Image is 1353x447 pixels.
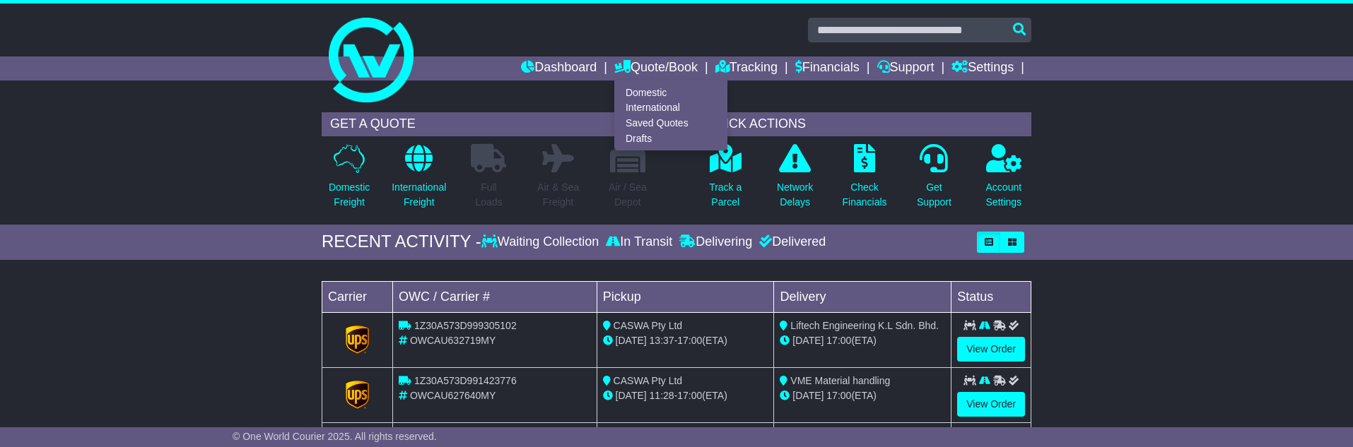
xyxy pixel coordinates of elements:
p: Network Delays [777,180,813,210]
p: Account Settings [986,180,1022,210]
a: Domestic [615,85,727,100]
p: Track a Parcel [709,180,742,210]
span: 17:00 [677,335,702,346]
p: Get Support [917,180,951,210]
span: 13:37 [650,335,674,346]
span: 17:00 [826,335,851,346]
div: (ETA) [780,333,945,348]
a: InternationalFreight [391,143,447,217]
a: Quote/Book [614,56,698,81]
span: © One World Courier 2025. All rights reserved. [233,431,437,442]
div: - (ETA) [603,333,768,348]
img: GetCarrierServiceLogo [346,326,370,354]
a: View Order [957,392,1025,417]
a: NetworkDelays [776,143,814,217]
p: Check Financials [843,180,887,210]
div: RECENT ACTIVITY - [322,232,481,252]
p: Full Loads [471,180,506,210]
span: OWCAU627640MY [410,390,496,401]
a: Dashboard [521,56,597,81]
div: Delivered [756,234,826,250]
div: Quote/Book [614,81,727,150]
a: Financials [795,56,860,81]
p: Air / Sea Depot [609,180,647,210]
td: Pickup [597,281,774,312]
div: (ETA) [780,388,945,403]
td: OWC / Carrier # [393,281,597,312]
div: - (ETA) [603,388,768,403]
span: 1Z30A573D991423776 [414,375,517,386]
span: 17:00 [826,390,851,401]
a: View Order [957,337,1025,362]
span: OWCAU632719MY [410,335,496,346]
span: 17:00 [677,390,702,401]
span: [DATE] [616,390,647,401]
span: CASWA Pty Ltd [614,320,683,331]
span: 11:28 [650,390,674,401]
span: 1Z30A573D999305102 [414,320,517,331]
a: Drafts [615,131,727,146]
div: GET A QUOTE [322,112,655,136]
a: GetSupport [916,143,952,217]
span: [DATE] [616,335,647,346]
a: Tracking [715,56,778,81]
a: AccountSettings [985,143,1023,217]
span: VME Material handling [790,375,890,386]
a: Saved Quotes [615,116,727,131]
td: Delivery [774,281,951,312]
div: In Transit [602,234,676,250]
span: Liftech Engineering K.L Sdn. Bhd. [790,320,939,331]
p: Air & Sea Freight [537,180,579,210]
td: Status [951,281,1031,312]
p: International Freight [392,180,446,210]
a: DomesticFreight [328,143,370,217]
a: CheckFinancials [842,143,888,217]
div: QUICK ACTIONS [698,112,1031,136]
img: GetCarrierServiceLogo [346,381,370,409]
div: Delivering [676,234,756,250]
div: Waiting Collection [481,234,602,250]
td: Carrier [322,281,393,312]
a: Support [877,56,935,81]
a: Settings [951,56,1014,81]
p: Domestic Freight [329,180,370,210]
span: [DATE] [792,335,824,346]
span: CASWA Pty Ltd [614,375,683,386]
a: Track aParcel [708,143,742,217]
a: International [615,100,727,116]
span: [DATE] [792,390,824,401]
